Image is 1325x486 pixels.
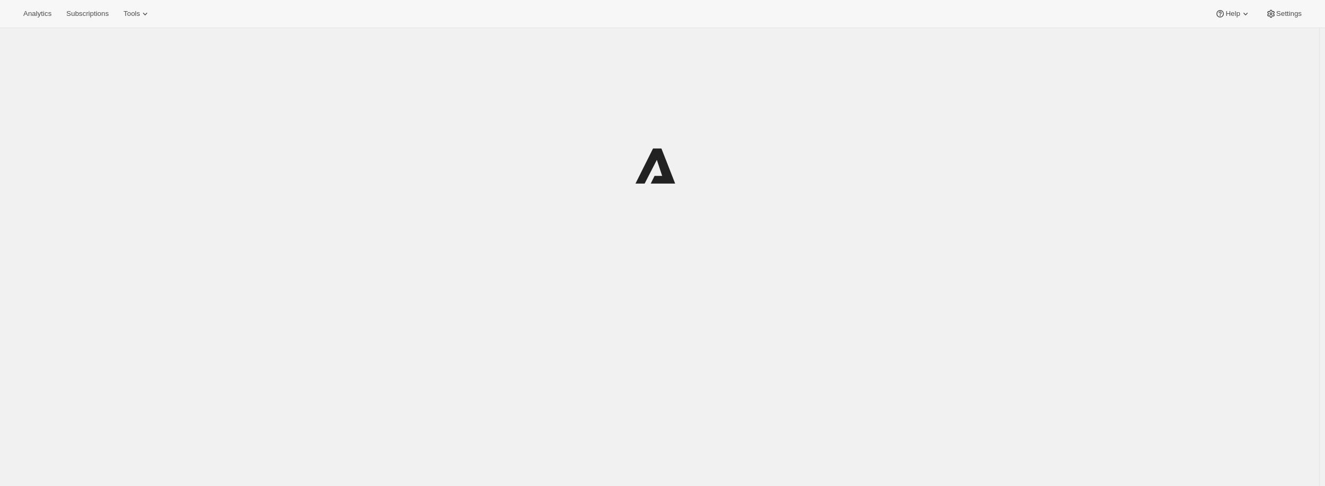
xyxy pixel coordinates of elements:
span: Settings [1276,10,1302,18]
button: Tools [117,6,157,21]
button: Analytics [17,6,58,21]
span: Tools [123,10,140,18]
span: Help [1225,10,1240,18]
span: Subscriptions [66,10,109,18]
span: Analytics [23,10,51,18]
button: Settings [1259,6,1308,21]
button: Help [1208,6,1257,21]
button: Subscriptions [60,6,115,21]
